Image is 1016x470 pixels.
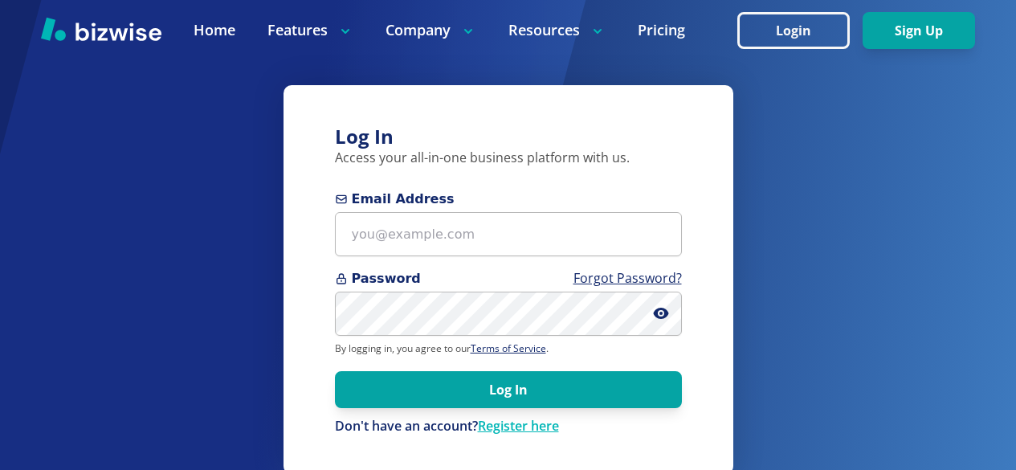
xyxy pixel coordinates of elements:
div: Don't have an account?Register here [335,418,682,435]
a: Login [737,23,863,39]
span: Password [335,269,682,288]
button: Login [737,12,850,49]
img: Bizwise Logo [41,17,161,41]
input: you@example.com [335,212,682,256]
a: Sign Up [863,23,975,39]
a: Terms of Service [471,341,546,355]
a: Pricing [638,20,685,40]
a: Forgot Password? [573,269,682,287]
span: Email Address [335,190,682,209]
button: Log In [335,371,682,408]
p: Access your all-in-one business platform with us. [335,149,682,167]
a: Register here [478,417,559,435]
button: Sign Up [863,12,975,49]
p: Don't have an account? [335,418,682,435]
h3: Log In [335,124,682,150]
a: Home [194,20,235,40]
p: Resources [508,20,606,40]
p: Company [386,20,476,40]
p: By logging in, you agree to our . [335,342,682,355]
p: Features [267,20,353,40]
